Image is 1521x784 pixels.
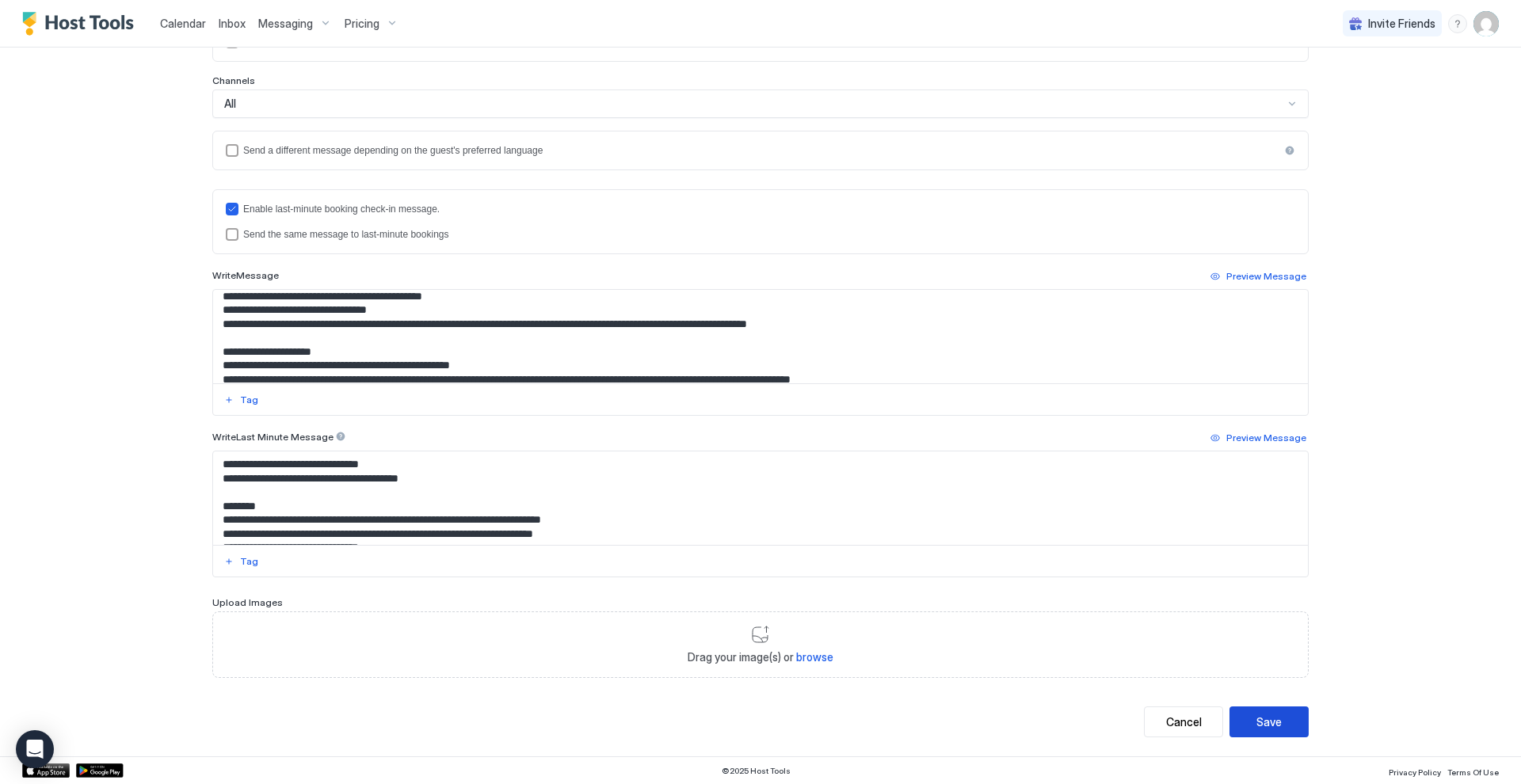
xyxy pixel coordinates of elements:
div: menu [1448,14,1467,33]
span: Terms Of Use [1447,767,1499,777]
div: lastMinuteMessageEnabled [226,203,1295,215]
div: lastMinuteMessageIsTheSame [226,228,1295,241]
a: Terms Of Use [1447,763,1499,779]
a: Privacy Policy [1389,763,1441,779]
a: Inbox [219,15,246,32]
button: Preview Message [1208,267,1309,286]
span: Channels [212,74,255,86]
div: Send the same message to last-minute bookings [243,229,1295,240]
span: Upload Images [212,596,283,608]
div: Preview Message [1226,431,1306,445]
span: Invite Friends [1368,17,1435,31]
div: Tag [240,554,258,569]
button: Cancel [1144,706,1223,737]
span: Privacy Policy [1389,767,1441,777]
div: Save [1256,714,1282,730]
button: Tag [222,390,261,409]
textarea: Input Field [213,451,1308,545]
div: Send a different message depending on the guest's preferred language [243,145,1279,156]
span: © 2025 Host Tools [722,766,791,776]
button: Preview Message [1208,428,1309,447]
textarea: Input Field [213,290,1308,383]
button: Tag [222,552,261,571]
div: Tag [240,393,258,407]
div: Preview Message [1226,269,1306,284]
span: Pricing [345,17,379,31]
div: languagesEnabled [226,144,1295,157]
div: Open Intercom Messenger [16,730,54,768]
div: User profile [1473,11,1499,36]
button: Save [1229,706,1309,737]
a: App Store [22,763,70,778]
span: All [224,97,236,111]
a: Calendar [160,15,206,32]
span: Drag your image(s) or [688,650,833,664]
span: Calendar [160,17,206,30]
span: Write Message [212,269,279,281]
span: Messaging [258,17,313,31]
span: Write Last Minute Message [212,431,334,443]
a: Host Tools Logo [22,12,141,36]
span: Inbox [219,17,246,30]
div: Enable last-minute booking check-in message. [243,204,1295,215]
a: Google Play Store [76,763,124,778]
span: browse [796,650,833,664]
div: Cancel [1166,714,1202,730]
